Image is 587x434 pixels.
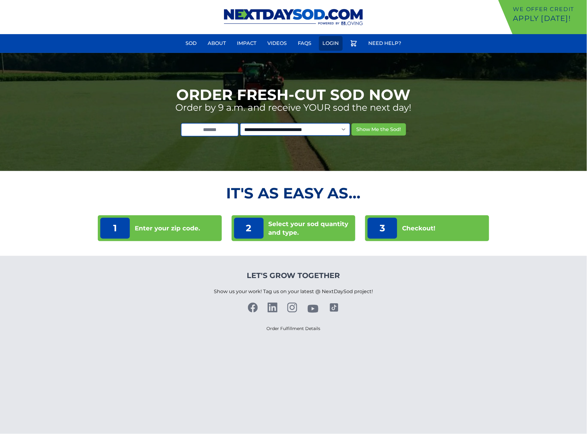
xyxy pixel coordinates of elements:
a: Impact [234,36,260,51]
p: 3 [368,218,397,239]
a: About [204,36,230,51]
h4: Let's Grow Together [214,271,373,281]
p: Show us your work! Tag us on your latest @ NextDaySod project! [214,281,373,303]
p: Select your sod quantity and type. [269,220,353,237]
a: Sod [182,36,201,51]
a: Order Fulfillment Details [267,326,321,331]
p: Order by 9 a.m. and receive YOUR sod the next day! [175,102,412,113]
a: Videos [264,36,291,51]
p: 2 [234,218,264,239]
p: Apply [DATE]! [513,14,585,23]
p: 1 [100,218,130,239]
h2: It's as Easy As... [98,186,489,201]
h1: Order Fresh-Cut Sod Now [177,87,411,102]
a: Login [319,36,343,51]
p: We offer Credit [513,5,585,14]
a: FAQs [294,36,315,51]
p: Checkout! [402,224,435,233]
p: Enter your zip code. [135,224,200,233]
button: Show Me the Sod! [352,123,406,136]
a: Need Help? [365,36,405,51]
